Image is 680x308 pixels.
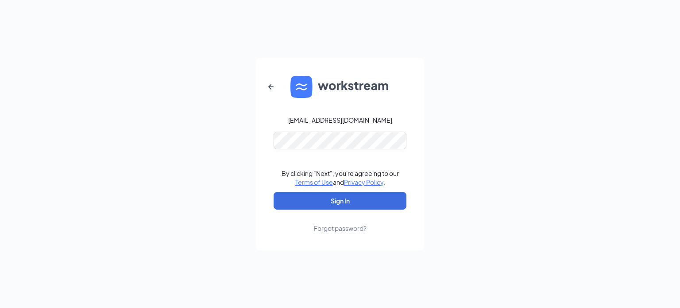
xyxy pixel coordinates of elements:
div: [EMAIL_ADDRESS][DOMAIN_NAME] [288,116,392,125]
button: ArrowLeftNew [260,76,282,97]
div: Forgot password? [314,224,367,233]
a: Forgot password? [314,210,367,233]
img: WS logo and Workstream text [290,76,390,98]
a: Privacy Policy [344,178,383,186]
a: Terms of Use [295,178,333,186]
div: By clicking "Next", you're agreeing to our and . [282,169,399,187]
button: Sign In [274,192,406,210]
svg: ArrowLeftNew [266,82,276,92]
